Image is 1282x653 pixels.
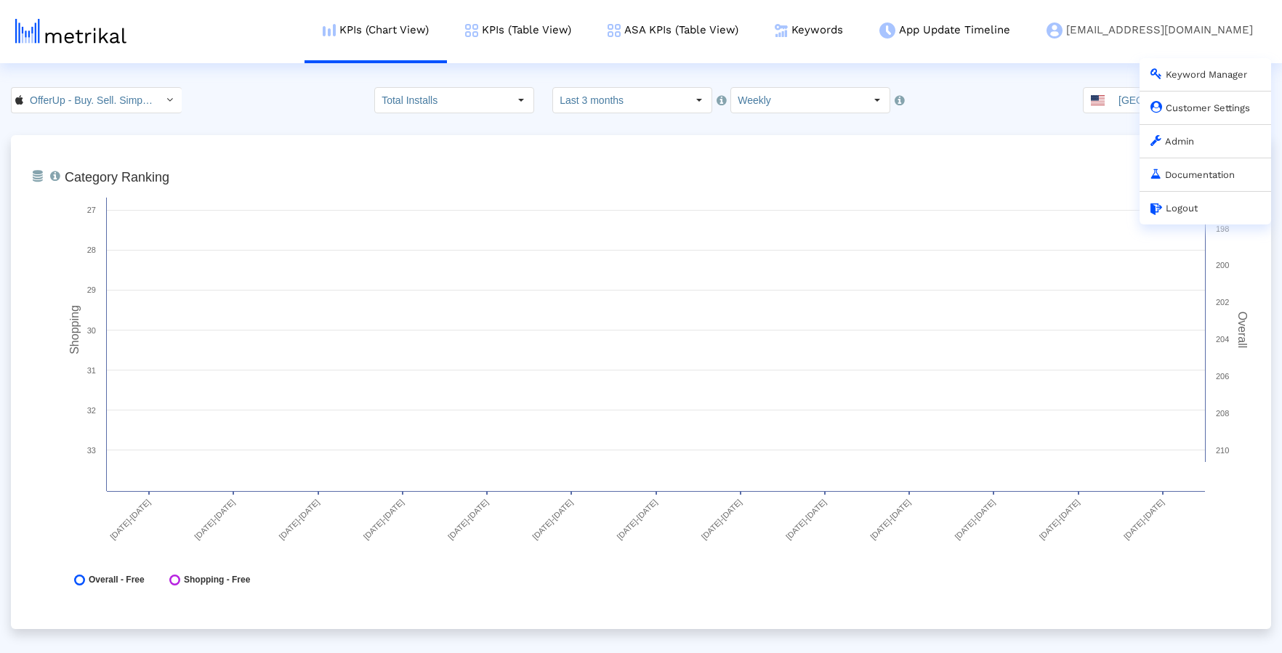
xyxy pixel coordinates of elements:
[87,406,96,415] text: 32
[87,326,96,335] text: 30
[1150,203,1162,215] img: logout.svg
[865,88,890,113] div: Select
[108,498,152,541] text: [DATE]-[DATE]
[68,305,81,354] tspan: Shopping
[784,498,828,541] text: [DATE]-[DATE]
[1150,169,1235,180] a: Documentation
[446,498,490,541] text: [DATE]-[DATE]
[1216,298,1229,307] text: 202
[1150,136,1194,147] a: Admin
[1216,446,1229,455] text: 210
[1038,498,1081,541] text: [DATE]-[DATE]
[700,498,743,541] text: [DATE]-[DATE]
[87,446,96,455] text: 33
[1047,23,1063,38] img: my-account-menu-icon.png
[362,498,406,541] text: [DATE]-[DATE]
[1216,409,1229,418] text: 208
[193,498,236,541] text: [DATE]-[DATE]
[323,24,336,36] img: kpi-chart-menu-icon.png
[608,24,621,37] img: kpi-table-menu-icon.png
[1150,102,1250,113] a: Customer Settings
[868,498,912,541] text: [DATE]-[DATE]
[465,24,478,37] img: kpi-table-menu-icon.png
[1122,498,1166,541] text: [DATE]-[DATE]
[775,24,788,37] img: keywords.png
[1216,372,1229,381] text: 206
[157,88,182,113] div: Select
[15,19,126,44] img: metrical-logo-light.png
[615,498,658,541] text: [DATE]-[DATE]
[65,170,169,184] tspan: Category Ranking
[1150,203,1198,214] a: Logout
[1236,312,1249,349] tspan: Overall
[87,366,96,375] text: 31
[687,88,711,113] div: Select
[87,285,96,294] text: 29
[89,575,145,585] span: Overall - Free
[509,88,533,113] div: Select
[87,246,96,254] text: 28
[953,498,996,541] text: [DATE]-[DATE]
[1216,335,1229,344] text: 204
[184,575,250,585] span: Shopping - Free
[879,23,895,38] img: app-update-menu-icon.png
[278,498,321,541] text: [DATE]-[DATE]
[1216,261,1229,269] text: 200
[1216,224,1229,233] text: 198
[87,206,96,214] text: 27
[531,498,574,541] text: [DATE]-[DATE]
[1150,69,1247,80] a: Keyword Manager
